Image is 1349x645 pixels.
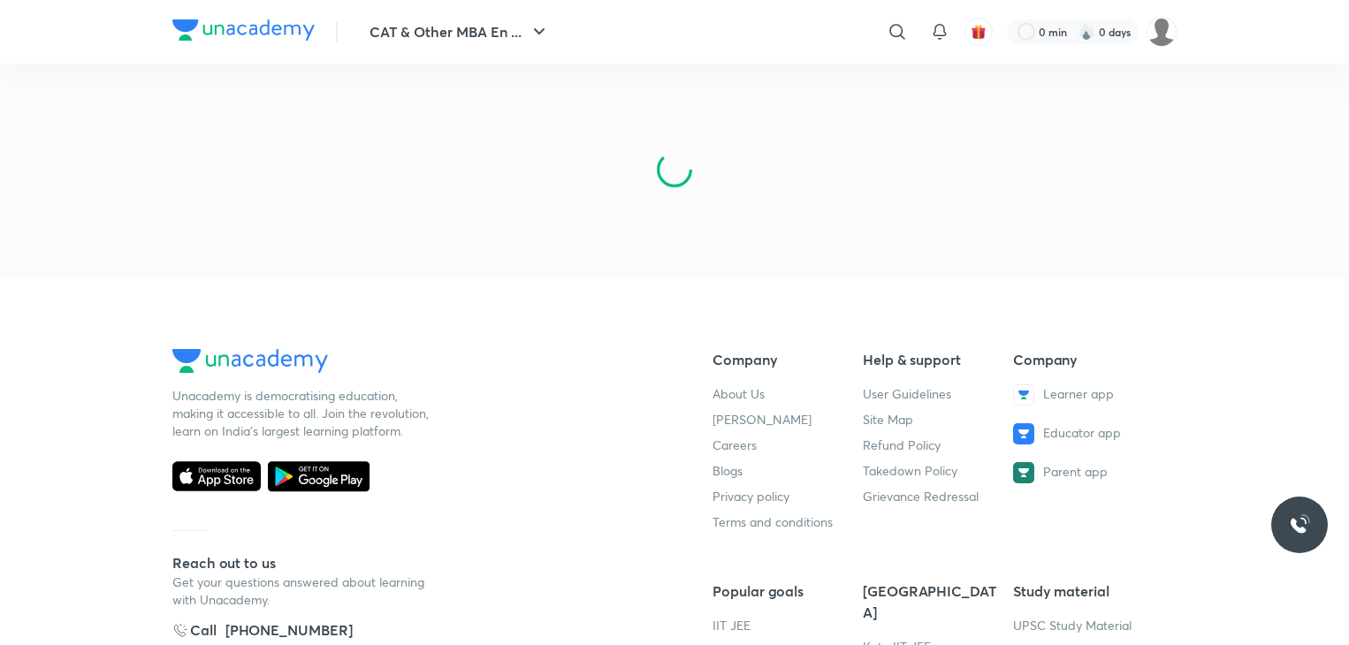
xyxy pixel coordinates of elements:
a: Blogs [713,462,743,479]
img: streak [1078,23,1095,41]
img: Educator app [1013,423,1034,444]
a: Call[PHONE_NUMBER] [172,619,438,641]
a: Privacy policy [713,488,789,505]
a: Site Map [863,411,913,428]
a: Learner app [1013,384,1149,406]
img: ttu [1289,514,1310,535]
div: Unacademy is democratising education, making it accessible to all. Join the revolution, learn on ... [172,387,438,440]
a: UPSC Study Material [1013,617,1132,634]
h5: Study material [1013,580,1149,602]
h5: Popular goals [713,580,849,602]
a: Takedown Policy [863,462,957,479]
h5: [GEOGRAPHIC_DATA] [863,580,999,623]
a: Terms and conditions [713,513,833,530]
a: Refund Policy [863,436,941,453]
img: Parent app [1013,462,1034,483]
a: Grievance Redressal [863,488,979,505]
h5: Company [1013,349,1149,370]
a: [PERSON_NAME] [713,411,812,428]
img: Company Logo [172,19,315,41]
img: Anish Raj [1147,17,1177,47]
h5: Help & support [863,349,999,370]
a: Careers [713,436,757,453]
p: Get your questions answered about learning with Unacademy. [172,573,438,609]
button: avatar [964,18,993,46]
a: Parent app [1013,462,1149,483]
img: Unacademy Logo [172,349,328,372]
a: Company Logo [172,19,315,45]
div: [PHONE_NUMBER] [225,619,353,641]
a: Educator app [1013,423,1149,444]
img: Learner app [1013,384,1034,406]
a: IIT JEE [713,617,751,634]
a: About Us [713,385,765,402]
h5: Call [172,619,217,641]
img: avatar [971,24,987,40]
h5: Company [713,349,849,370]
button: CAT & Other MBA En ... [359,14,560,49]
a: User Guidelines [863,385,951,402]
h5: Reach out to us [172,552,438,573]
